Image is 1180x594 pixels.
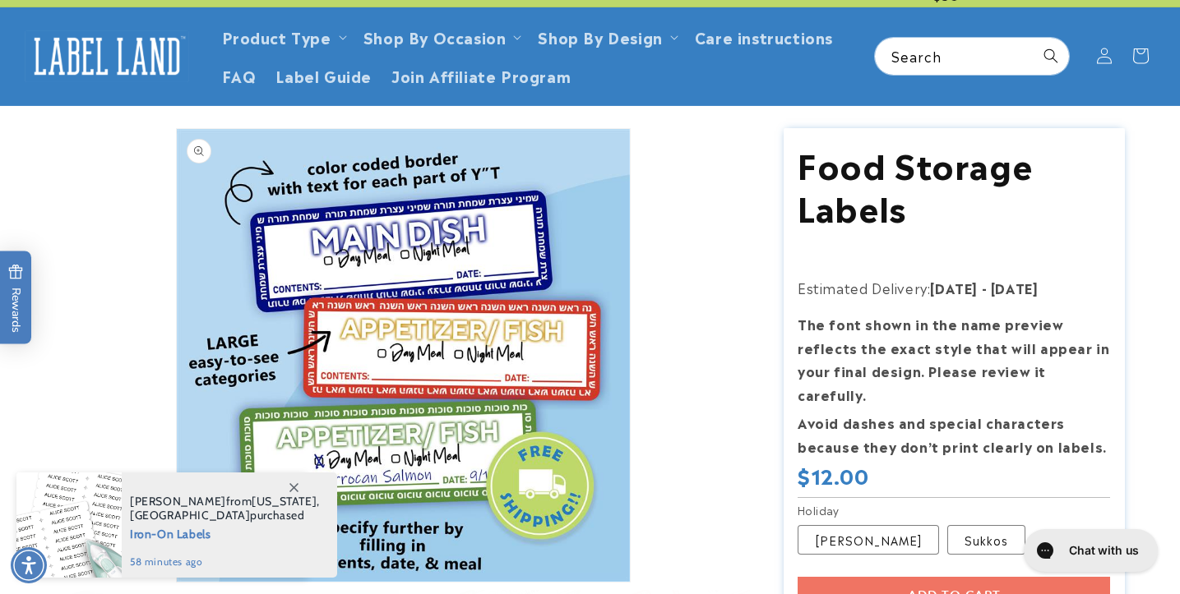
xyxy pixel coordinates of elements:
span: Join Affiliate Program [391,66,571,85]
span: Rewards [8,264,24,332]
iframe: Gorgias live chat messenger [1016,523,1164,578]
label: Sukkos [947,525,1025,555]
p: Estimated Delivery: [798,276,1110,300]
span: [PERSON_NAME] [130,494,226,509]
span: $12.00 [798,463,869,488]
a: Join Affiliate Program [382,56,581,94]
div: Accessibility Menu [11,547,47,583]
legend: Holiday [798,502,841,518]
span: FAQ [222,66,257,85]
strong: [DATE] [991,278,1039,297]
strong: Avoid dashes and special characters because they don’t print clearly on labels. [798,412,1107,456]
label: [PERSON_NAME] [798,525,939,555]
button: Search [1033,38,1069,74]
a: Label Land [19,25,196,88]
a: Label Guide [266,56,382,94]
strong: [DATE] [930,278,978,297]
span: Label Guide [275,66,372,85]
span: Care instructions [695,27,833,46]
strong: The font shown in the name preview reflects the exact style that will appear in your final design... [798,314,1109,404]
span: [US_STATE] [252,494,317,509]
span: from , purchased [130,495,320,523]
a: Care instructions [685,17,843,56]
a: Shop By Design [538,25,662,48]
a: FAQ [212,56,266,94]
strong: - [982,278,988,297]
summary: Product Type [212,17,354,56]
summary: Shop By Occasion [354,17,529,56]
a: Product Type [222,25,331,48]
h1: Food Storage Labels [798,142,1110,228]
img: Label Land [25,30,189,81]
span: Shop By Occasion [363,27,507,46]
summary: Shop By Design [528,17,684,56]
span: [GEOGRAPHIC_DATA] [130,508,250,523]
